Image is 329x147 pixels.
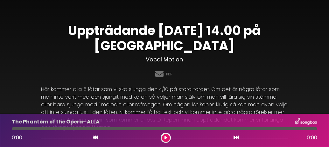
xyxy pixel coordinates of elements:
span: 0:00 [12,134,22,141]
span: 0:00 [307,134,317,142]
p: The Phantom of the Opera- ALLA [12,118,100,126]
h1: Uppträdande [DATE] 14.00 på [GEOGRAPHIC_DATA] [41,23,288,53]
p: Här kommer alla 6 låtar som vi ska sjunga den 4/10 på stora torget. Om det är några låtar som man... [41,86,288,131]
a: PDF [166,72,172,77]
img: songbox-logo-white.png [295,118,317,126]
h3: Vocal Motion [41,56,288,63]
